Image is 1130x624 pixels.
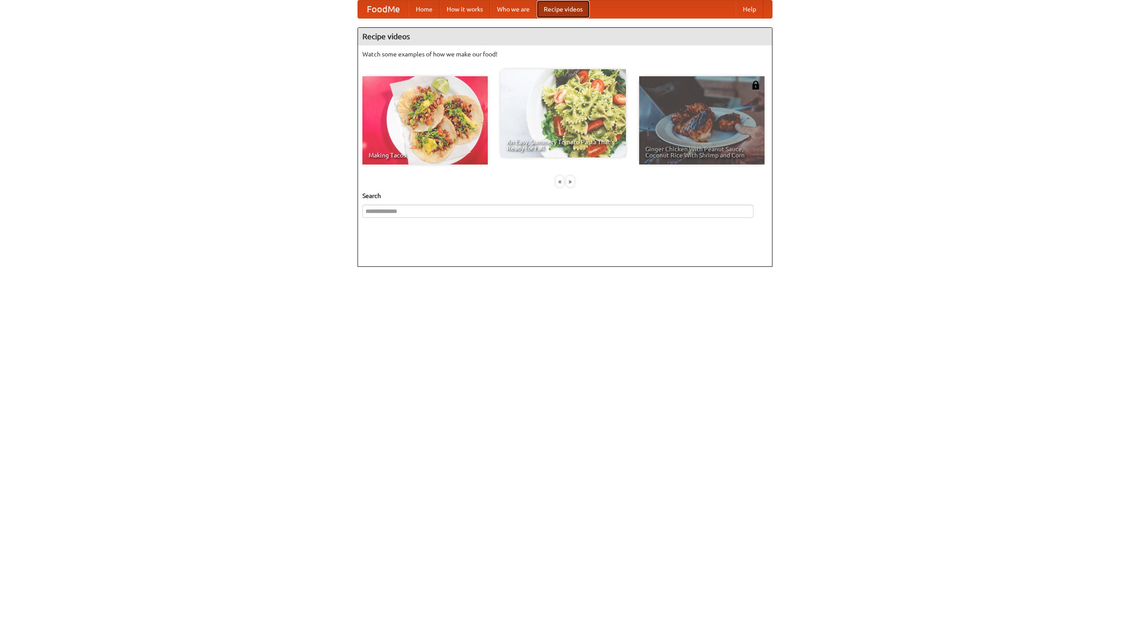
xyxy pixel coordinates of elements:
a: FoodMe [358,0,409,18]
a: Home [409,0,440,18]
a: Who we are [490,0,537,18]
a: Help [736,0,763,18]
p: Watch some examples of how we make our food! [362,50,768,59]
div: « [556,176,564,187]
a: An Easy, Summery Tomato Pasta That's Ready for Fall [501,69,626,157]
h5: Search [362,191,768,200]
a: Recipe videos [537,0,590,18]
span: Making Tacos [369,152,482,158]
a: How it works [440,0,490,18]
h4: Recipe videos [358,28,772,45]
div: » [566,176,574,187]
a: Making Tacos [362,76,488,164]
span: An Easy, Summery Tomato Pasta That's Ready for Fall [507,139,620,151]
img: 483408.png [751,81,760,90]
